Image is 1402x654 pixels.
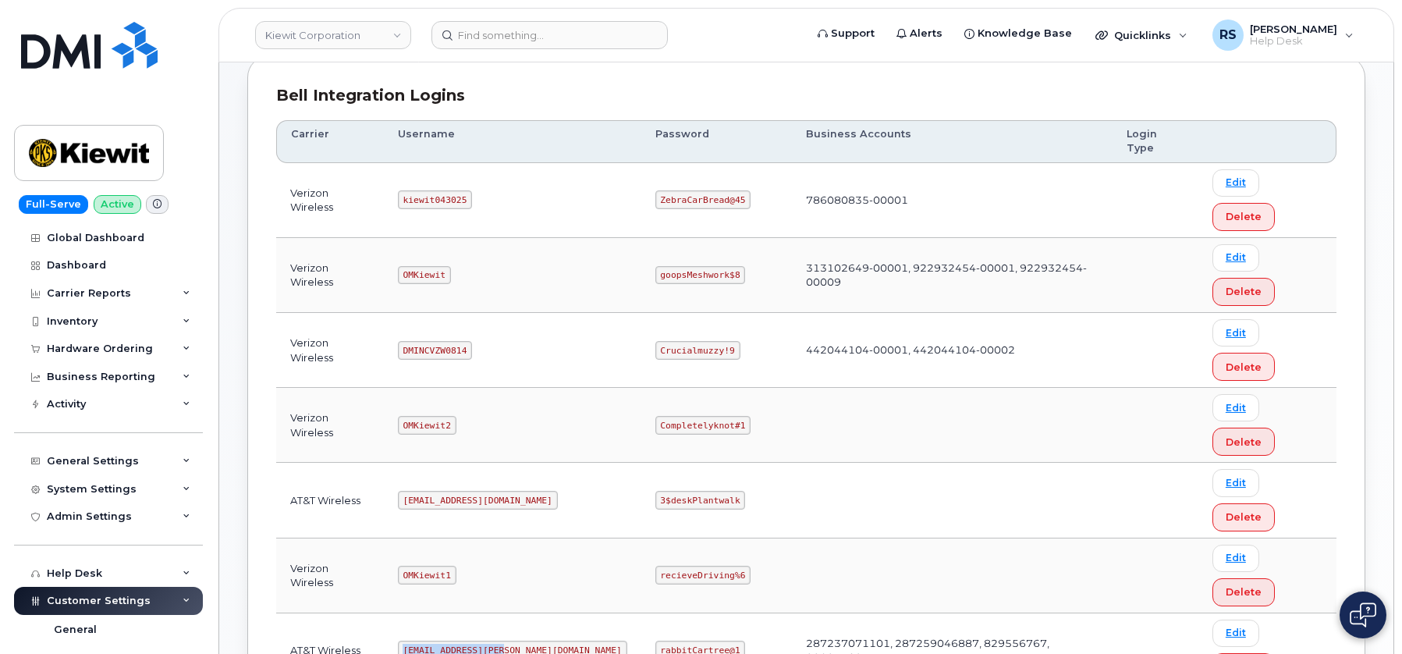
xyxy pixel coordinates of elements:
[1114,29,1171,41] span: Quicklinks
[1212,428,1275,456] button: Delete
[398,416,456,435] code: OMKiewit2
[655,491,746,510] code: 3$deskPlantwalk
[398,491,558,510] code: [EMAIL_ADDRESS][DOMAIN_NAME]
[1250,23,1337,35] span: [PERSON_NAME]
[978,26,1072,41] span: Knowledge Base
[398,190,472,209] code: kiewit043025
[1212,620,1259,647] a: Edit
[910,26,942,41] span: Alerts
[641,120,792,163] th: Password
[1219,26,1237,44] span: RS
[655,341,740,360] code: Crucialmuzzy!9
[276,120,384,163] th: Carrier
[276,388,384,463] td: Verizon Wireless
[655,416,751,435] code: Completelyknot#1
[276,313,384,388] td: Verizon Wireless
[276,163,384,238] td: Verizon Wireless
[1212,319,1259,347] a: Edit
[255,21,411,49] a: Kiewit Corporation
[953,18,1083,49] a: Knowledge Base
[276,238,384,313] td: Verizon Wireless
[886,18,953,49] a: Alerts
[1226,435,1262,450] span: Delete
[807,18,886,49] a: Support
[1201,20,1365,51] div: Randy Sayres
[276,463,384,538] td: AT&T Wireless
[655,566,751,585] code: recieveDriving%6
[1212,353,1275,381] button: Delete
[1212,203,1275,231] button: Delete
[431,21,668,49] input: Find something...
[1212,469,1259,496] a: Edit
[1084,20,1198,51] div: Quicklinks
[792,313,1113,388] td: 442044104-00001, 442044104-00002
[1212,244,1259,272] a: Edit
[1212,578,1275,606] button: Delete
[1113,120,1198,163] th: Login Type
[792,163,1113,238] td: 786080835-00001
[276,84,1336,107] div: Bell Integration Logins
[831,26,875,41] span: Support
[398,566,456,585] code: OMKiewit1
[1226,510,1262,524] span: Delete
[1212,545,1259,572] a: Edit
[655,266,746,285] code: goopsMeshwork$8
[1212,278,1275,306] button: Delete
[1226,360,1262,375] span: Delete
[1212,394,1259,421] a: Edit
[398,341,472,360] code: DMINCVZW0814
[792,238,1113,313] td: 313102649-00001, 922932454-00001, 922932454-00009
[398,266,451,285] code: OMKiewit
[276,538,384,613] td: Verizon Wireless
[792,120,1113,163] th: Business Accounts
[1212,503,1275,531] button: Delete
[1226,209,1262,224] span: Delete
[655,190,751,209] code: ZebraCarBread@45
[1350,602,1376,627] img: Open chat
[1226,585,1262,599] span: Delete
[1250,35,1337,48] span: Help Desk
[384,120,641,163] th: Username
[1212,169,1259,197] a: Edit
[1226,284,1262,299] span: Delete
